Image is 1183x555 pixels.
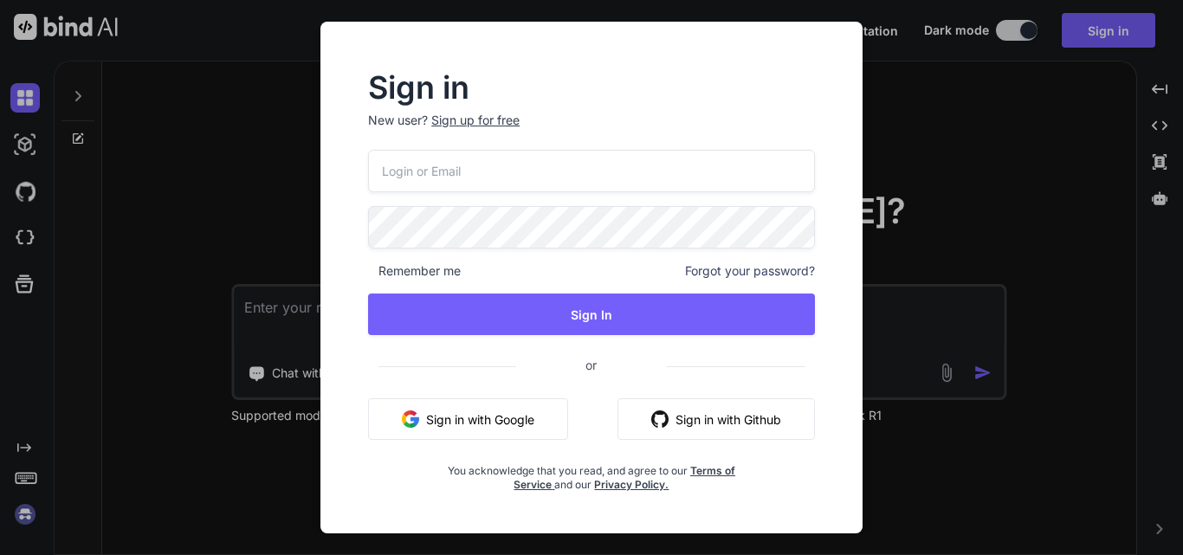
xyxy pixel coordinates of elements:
[617,398,815,440] button: Sign in with Github
[368,262,461,280] span: Remember me
[368,150,815,192] input: Login or Email
[516,344,666,386] span: or
[431,112,520,129] div: Sign up for free
[443,454,740,492] div: You acknowledge that you read, and agree to our and our
[368,112,815,150] p: New user?
[651,410,669,428] img: github
[402,410,419,428] img: google
[368,294,815,335] button: Sign In
[594,478,669,491] a: Privacy Policy.
[514,464,735,491] a: Terms of Service
[368,74,815,101] h2: Sign in
[685,262,815,280] span: Forgot your password?
[368,398,568,440] button: Sign in with Google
